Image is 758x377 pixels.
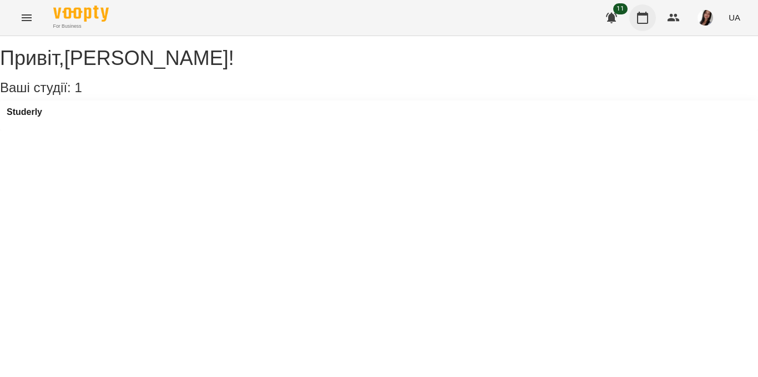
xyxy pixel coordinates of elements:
[53,6,109,22] img: Voopty Logo
[7,107,42,117] a: Studerly
[613,3,628,14] span: 11
[74,80,82,95] span: 1
[53,23,109,30] span: For Business
[729,12,740,23] span: UA
[13,4,40,31] button: Menu
[724,7,745,28] button: UA
[698,10,713,26] img: 1d6f23e5120c7992040491d1b6c3cd92.jpg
